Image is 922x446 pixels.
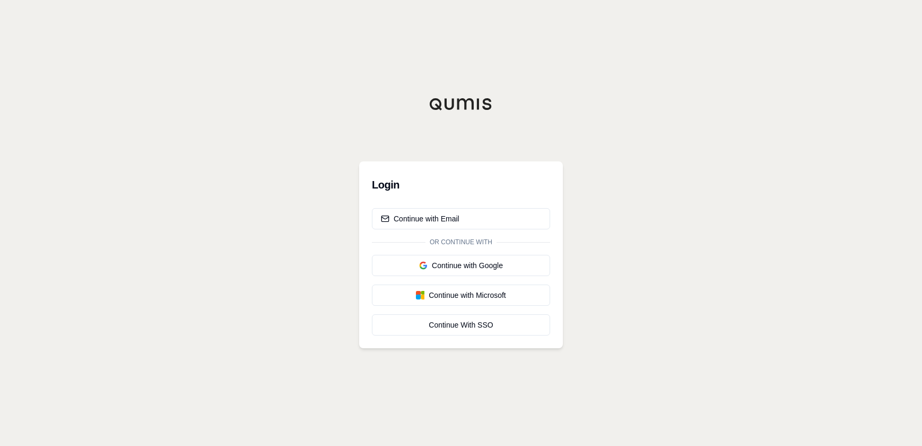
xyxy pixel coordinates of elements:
div: Continue With SSO [381,320,541,330]
div: Continue with Microsoft [381,290,541,301]
button: Continue with Microsoft [372,285,550,306]
a: Continue With SSO [372,314,550,336]
div: Continue with Google [381,260,541,271]
span: Or continue with [425,238,497,246]
h3: Login [372,174,550,195]
button: Continue with Google [372,255,550,276]
div: Continue with Email [381,213,459,224]
button: Continue with Email [372,208,550,229]
img: Qumis [429,98,493,110]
